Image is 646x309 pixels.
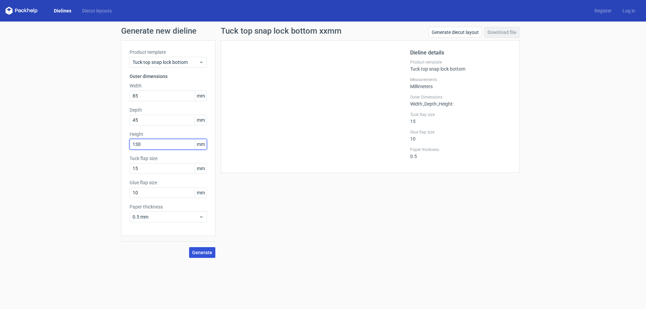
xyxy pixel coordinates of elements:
a: Log in [617,7,641,14]
span: mm [195,163,207,173]
span: mm [195,115,207,125]
button: Generate [189,247,215,258]
label: Paper thickness [130,203,207,210]
h1: Generate new dieline [121,27,525,35]
label: Tuck flap size [410,112,511,117]
a: Diecut layouts [77,7,117,14]
h1: Tuck top snap lock bottom xxmm [221,27,342,35]
label: Depth [130,107,207,113]
span: Width : [410,101,423,107]
a: Dielines [48,7,77,14]
div: 10 [410,129,511,142]
label: Width [130,82,207,89]
a: Generate diecut layout [429,27,482,38]
label: Product template [130,49,207,55]
span: mm [195,91,207,101]
label: Product template [410,60,511,65]
h3: Outer dimensions [130,73,207,80]
label: Measurements [410,77,511,82]
span: mm [195,188,207,198]
span: Tuck top snap lock bottom [133,59,199,66]
label: Glue flap size [130,179,207,186]
a: Register [589,7,617,14]
label: Glue flap size [410,129,511,135]
div: Tuck top snap lock bottom [410,60,511,72]
h2: Dieline details [410,49,511,57]
div: 0.5 [410,147,511,159]
div: Millimeters [410,77,511,89]
label: Tuck flap size [130,155,207,162]
div: 15 [410,112,511,124]
label: Paper thickness [410,147,511,152]
span: 0.5 mm [133,214,199,220]
span: , Height : [438,101,454,107]
span: mm [195,139,207,149]
label: Outer Dimensions [410,94,511,100]
label: Height [130,131,207,138]
span: Generate [192,250,212,255]
span: , Depth : [423,101,438,107]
